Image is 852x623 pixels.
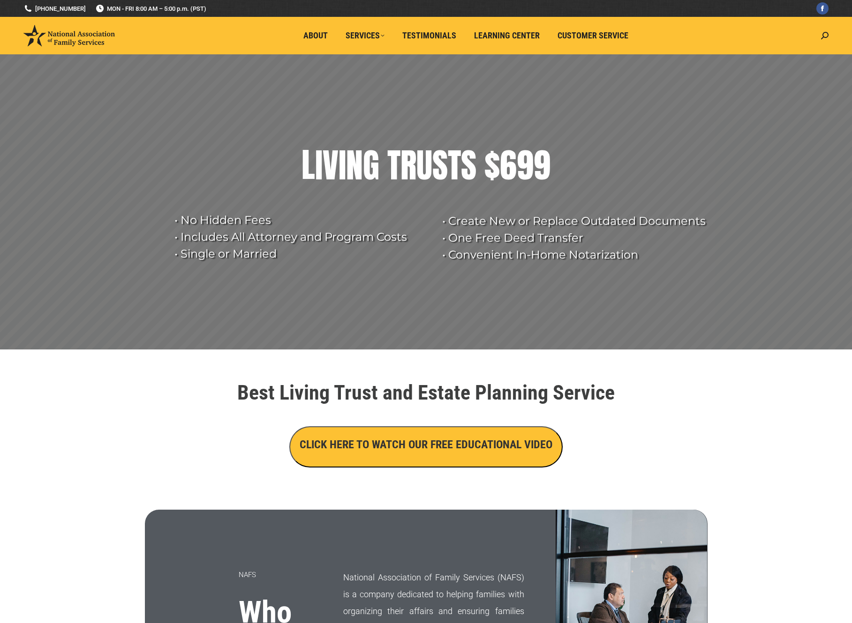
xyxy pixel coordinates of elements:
[164,382,689,403] h1: Best Living Trust and Estate Planning Service
[402,30,456,41] span: Testimonials
[303,30,328,41] span: About
[300,437,552,452] h3: CLICK HERE TO WATCH OUR FREE EDUCATIONAL VIDEO
[387,147,400,184] div: T
[551,27,635,44] a: Customer Service
[346,30,385,41] span: Services
[448,147,461,184] div: T
[323,147,339,184] div: V
[400,147,416,184] div: R
[346,147,363,184] div: N
[461,147,476,184] div: S
[432,147,448,184] div: S
[363,147,379,184] div: G
[467,27,546,44] a: Learning Center
[23,4,86,13] a: [PHONE_NUMBER]
[500,147,517,184] div: 6
[484,146,500,183] div: $
[517,147,534,184] div: 9
[315,147,323,184] div: I
[816,2,829,15] a: Facebook page opens in new window
[302,146,315,184] div: L
[289,426,563,467] button: CLICK HERE TO WATCH OUR FREE EDUCATIONAL VIDEO
[95,4,206,13] span: MON - FRI 8:00 AM – 5:00 p.m. (PST)
[558,30,628,41] span: Customer Service
[297,27,334,44] a: About
[474,30,540,41] span: Learning Center
[23,25,115,46] img: National Association of Family Services
[396,27,463,44] a: Testimonials
[174,212,430,262] rs-layer: • No Hidden Fees • Includes All Attorney and Program Costs • Single or Married
[289,440,563,450] a: CLICK HERE TO WATCH OUR FREE EDUCATIONAL VIDEO
[339,147,346,184] div: I
[239,566,320,583] p: NAFS
[416,147,432,184] div: U
[442,213,714,263] rs-layer: • Create New or Replace Outdated Documents • One Free Deed Transfer • Convenient In-Home Notariza...
[534,147,550,184] div: 9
